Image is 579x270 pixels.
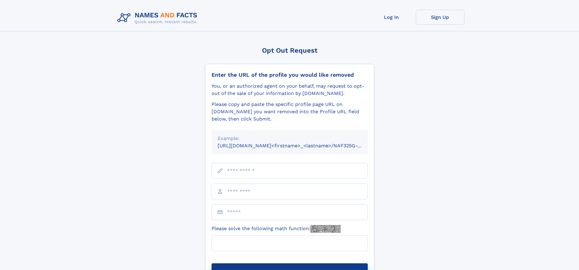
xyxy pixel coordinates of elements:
[212,82,368,97] div: You, or an authorized agent on your behalf, may request to opt-out of the sale of your informatio...
[218,135,362,142] div: Example:
[416,10,464,25] a: Sign Up
[115,10,202,26] img: Logo Names and Facts
[367,10,416,25] a: Log In
[218,143,379,149] small: [URL][DOMAIN_NAME]<firstname>_<lastname>/NAF325G-xxxxxxxx
[212,225,341,233] label: Please solve the following math function:
[212,101,368,123] div: Please copy and paste the specific profile page URL on [DOMAIN_NAME] you want removed into the Pr...
[205,47,374,54] div: Opt Out Request
[212,72,368,78] div: Enter the URL of the profile you would like removed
